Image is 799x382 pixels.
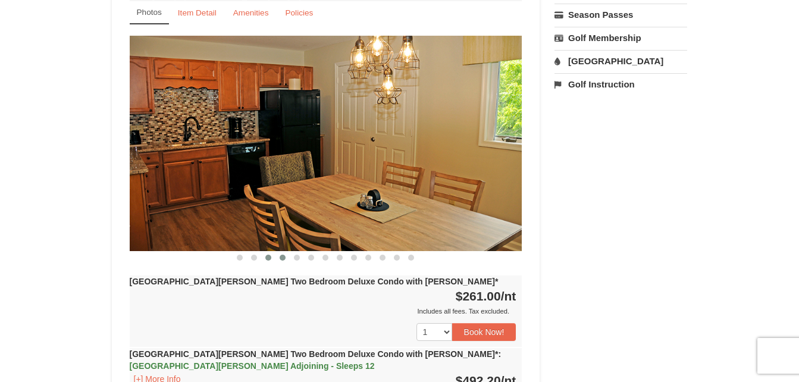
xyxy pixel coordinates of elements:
strong: $261.00 [456,289,516,303]
small: Item Detail [178,8,217,17]
img: 18876286-153-4ecdad8a.jpg [130,36,522,251]
a: Photos [130,1,169,24]
small: Policies [285,8,313,17]
div: Includes all fees. Tax excluded. [130,305,516,317]
a: Item Detail [170,1,224,24]
a: Golf Instruction [554,73,687,95]
a: Policies [277,1,321,24]
small: Photos [137,8,162,17]
a: Golf Membership [554,27,687,49]
strong: [GEOGRAPHIC_DATA][PERSON_NAME] Two Bedroom Deluxe Condo with [PERSON_NAME]* [130,349,502,371]
small: Amenities [233,8,269,17]
span: /nt [501,289,516,303]
a: Amenities [225,1,277,24]
button: Book Now! [452,323,516,341]
a: Season Passes [554,4,687,26]
strong: [GEOGRAPHIC_DATA][PERSON_NAME] Two Bedroom Deluxe Condo with [PERSON_NAME]* [130,277,499,286]
span: : [498,349,501,359]
span: [GEOGRAPHIC_DATA][PERSON_NAME] Adjoining - Sleeps 12 [130,361,375,371]
a: [GEOGRAPHIC_DATA] [554,50,687,72]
